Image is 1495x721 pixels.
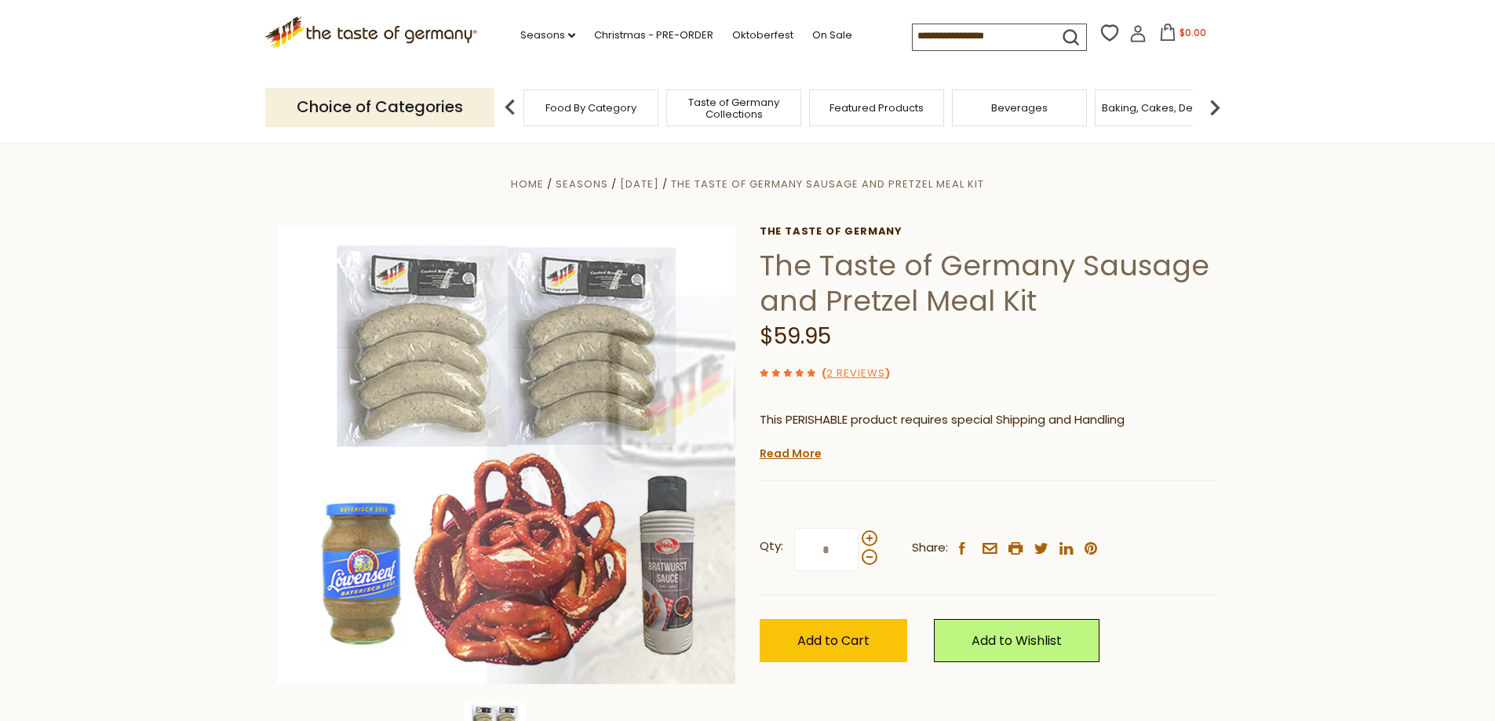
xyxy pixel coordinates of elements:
a: Home [511,177,544,191]
img: next arrow [1199,92,1231,123]
button: Add to Cart [760,619,907,662]
a: Baking, Cakes, Desserts [1102,102,1223,114]
span: $59.95 [760,321,831,351]
img: The Taste of Germany Sausage and Pretzel Meal Kit [277,225,736,684]
img: previous arrow [494,92,526,123]
span: Add to Cart [797,632,870,650]
a: Seasons [556,177,608,191]
a: Read More [760,446,822,461]
li: We will ship this product in heat-protective packaging and ice. [775,442,1219,461]
span: Share: [912,538,948,558]
button: $0.00 [1150,24,1216,47]
p: This PERISHABLE product requires special Shipping and Handling [760,410,1219,430]
a: Add to Wishlist [934,619,1099,662]
a: On Sale [812,27,852,44]
a: Christmas - PRE-ORDER [594,27,713,44]
p: Choice of Categories [265,88,494,126]
a: Seasons [520,27,575,44]
a: The Taste of Germany [760,225,1219,238]
span: $0.00 [1180,26,1206,39]
a: 2 Reviews [826,366,885,382]
a: Taste of Germany Collections [671,96,797,120]
a: [DATE] [620,177,659,191]
span: ( ) [822,366,890,381]
a: Food By Category [545,102,636,114]
a: Featured Products [830,102,924,114]
a: The Taste of Germany Sausage and Pretzel Meal Kit [671,177,984,191]
a: Beverages [991,102,1048,114]
a: Oktoberfest [732,27,793,44]
h1: The Taste of Germany Sausage and Pretzel Meal Kit [760,248,1219,319]
strong: Qty: [760,537,783,556]
input: Qty: [794,528,859,571]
